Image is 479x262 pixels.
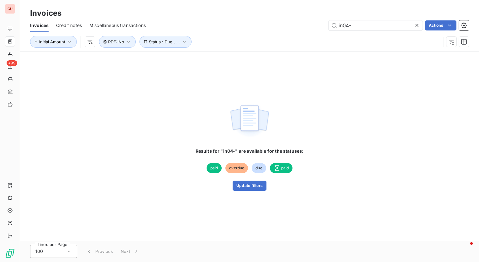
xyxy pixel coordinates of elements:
span: PDF : No [108,39,124,44]
span: +99 [7,60,17,66]
span: overdue [225,163,248,173]
h3: Invoices [30,8,61,19]
button: PDF: No [99,36,136,48]
span: Status : Due , ... [149,39,180,44]
button: Actions [425,20,456,30]
span: 100 [35,248,43,254]
span: paid [270,163,293,173]
button: Previous [82,245,117,258]
span: Invoices [30,22,49,29]
span: Miscellaneous transactions [89,22,146,29]
div: GU [5,4,15,14]
button: Update filters [233,181,266,191]
span: Initial Amount [39,39,65,44]
iframe: Intercom live chat [458,241,473,256]
button: Initial Amount [30,36,77,48]
img: Logo LeanPay [5,248,15,258]
button: Next [117,245,143,258]
button: Status : Due , ... [139,36,192,48]
img: empty state [229,102,270,141]
input: Search [329,20,423,30]
span: Results for "in04-" are available for the statuses: [196,148,304,154]
span: due [252,163,266,173]
span: Credit notes [56,22,82,29]
span: paid [207,163,222,173]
